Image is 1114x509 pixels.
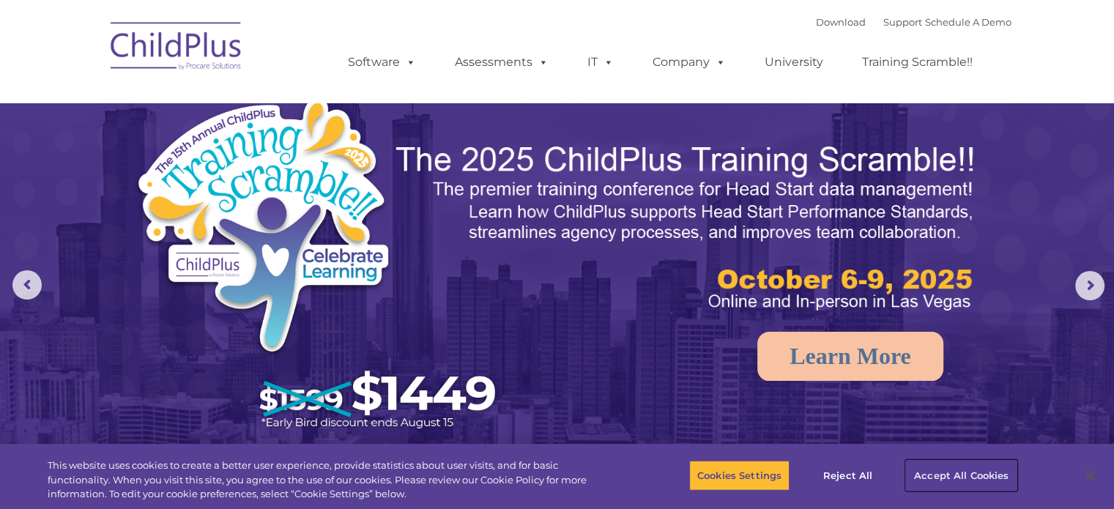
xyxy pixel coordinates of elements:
[204,157,266,168] span: Phone number
[750,48,838,77] a: University
[816,16,1011,28] font: |
[847,48,987,77] a: Training Scramble!!
[906,460,1017,491] button: Accept All Cookies
[1074,459,1107,491] button: Close
[802,460,894,491] button: Reject All
[638,48,740,77] a: Company
[883,16,922,28] a: Support
[757,332,943,381] a: Learn More
[204,97,248,108] span: Last name
[573,48,628,77] a: IT
[816,16,866,28] a: Download
[48,458,613,502] div: This website uses cookies to create a better user experience, provide statistics about user visit...
[440,48,563,77] a: Assessments
[925,16,1011,28] a: Schedule A Demo
[333,48,431,77] a: Software
[689,460,790,491] button: Cookies Settings
[103,12,250,85] img: ChildPlus by Procare Solutions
